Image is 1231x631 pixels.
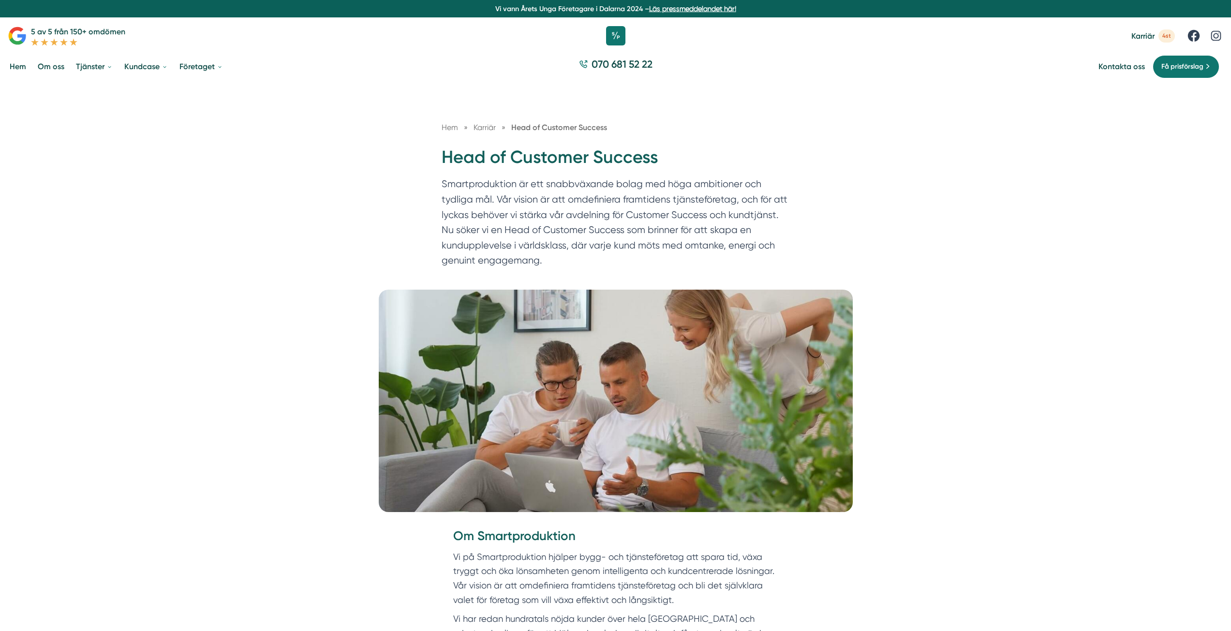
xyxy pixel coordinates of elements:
a: 070 681 52 22 [575,57,656,76]
a: Kontakta oss [1098,62,1145,71]
a: Om oss [36,54,66,79]
img: Head of Customer Success [379,290,853,512]
a: Läs pressmeddelandet här! [649,5,736,13]
span: 4st [1158,29,1175,43]
span: Karriär [1131,31,1155,41]
span: Karriär [474,123,496,132]
a: Hem [442,123,458,132]
a: Företaget [178,54,225,79]
p: Smartproduktion är ett snabbväxande bolag med höga ambitioner och tydliga mål. Vår vision är att ... [442,176,790,273]
span: Få prisförslag [1161,61,1203,72]
a: Få prisförslag [1153,55,1219,78]
p: Vi på Smartproduktion hjälper bygg- och tjänsteföretag att spara tid, växa tryggt och öka lönsamh... [453,550,778,607]
a: Tjänster [74,54,115,79]
span: » [502,121,505,133]
a: Karriär 4st [1131,29,1175,43]
a: Kundcase [122,54,170,79]
a: Karriär [474,123,498,132]
h1: Head of Customer Success [442,146,790,177]
a: Hem [8,54,28,79]
nav: Breadcrumb [442,121,790,133]
strong: Om Smartproduktion [453,528,576,543]
span: » [464,121,468,133]
span: 070 681 52 22 [592,57,653,71]
a: Head of Customer Success [511,123,607,132]
p: 5 av 5 från 150+ omdömen [31,26,125,38]
p: Vi vann Årets Unga Företagare i Dalarna 2024 – [4,4,1227,14]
